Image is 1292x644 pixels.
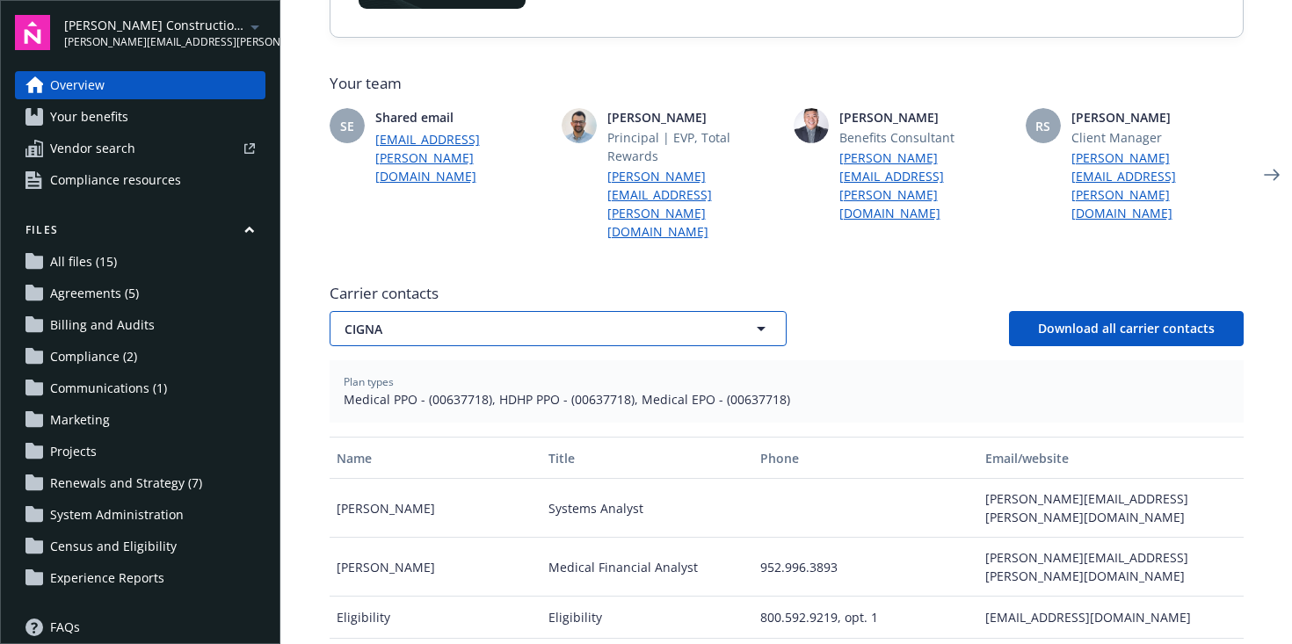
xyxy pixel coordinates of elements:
img: photo [562,108,597,143]
a: Census and Eligibility [15,532,265,561]
span: Download all carrier contacts [1038,320,1215,336]
span: Principal | EVP, Total Rewards [607,128,780,165]
span: SE [340,117,354,135]
span: Vendor search [50,134,135,163]
div: Systems Analyst [541,479,753,538]
div: Title [548,449,746,467]
a: [PERSON_NAME][EMAIL_ADDRESS][PERSON_NAME][DOMAIN_NAME] [839,148,1012,222]
span: Benefits Consultant [839,128,1012,147]
img: photo [794,108,829,143]
span: Carrier contacts [330,283,1244,304]
button: Name [330,437,541,479]
div: Email/website [985,449,1236,467]
a: Experience Reports [15,564,265,592]
div: 800.592.9219, opt. 1 [753,597,978,639]
div: [PERSON_NAME][EMAIL_ADDRESS][PERSON_NAME][DOMAIN_NAME] [978,479,1243,538]
a: FAQs [15,613,265,641]
button: Phone [753,437,978,479]
span: [PERSON_NAME][EMAIL_ADDRESS][PERSON_NAME][DOMAIN_NAME] [64,34,244,50]
button: Download all carrier contacts [1009,311,1244,346]
span: [PERSON_NAME] Construction Company [64,16,244,34]
a: System Administration [15,501,265,529]
span: [PERSON_NAME] [607,108,780,127]
span: [PERSON_NAME] [839,108,1012,127]
a: [PERSON_NAME][EMAIL_ADDRESS][PERSON_NAME][DOMAIN_NAME] [1071,148,1244,222]
a: Compliance (2) [15,343,265,371]
span: Marketing [50,406,110,434]
span: Medical PPO - (00637718), HDHP PPO - (00637718), Medical EPO - (00637718) [344,390,1230,409]
span: Agreements (5) [50,279,139,308]
span: [PERSON_NAME] [1071,108,1244,127]
div: Eligibility [330,597,541,639]
div: 952.996.3893 [753,538,978,597]
span: Overview [50,71,105,99]
span: Client Manager [1071,128,1244,147]
div: [PERSON_NAME][EMAIL_ADDRESS][PERSON_NAME][DOMAIN_NAME] [978,538,1243,597]
a: Compliance resources [15,166,265,194]
a: arrowDropDown [244,16,265,37]
a: Next [1258,161,1286,189]
a: [PERSON_NAME][EMAIL_ADDRESS][PERSON_NAME][DOMAIN_NAME] [607,167,780,241]
div: Name [337,449,534,467]
span: CIGNA [345,320,710,338]
a: Billing and Audits [15,311,265,339]
a: Projects [15,438,265,466]
span: Shared email [375,108,548,127]
span: FAQs [50,613,80,641]
span: Census and Eligibility [50,532,177,561]
span: System Administration [50,501,184,529]
span: Communications (1) [50,374,167,402]
a: [EMAIL_ADDRESS][PERSON_NAME][DOMAIN_NAME] [375,130,548,185]
a: Overview [15,71,265,99]
span: Compliance (2) [50,343,137,371]
button: CIGNA [330,311,787,346]
button: Title [541,437,753,479]
a: Communications (1) [15,374,265,402]
span: Experience Reports [50,564,164,592]
a: Marketing [15,406,265,434]
span: Your team [330,73,1244,94]
span: Compliance resources [50,166,181,194]
span: All files (15) [50,248,117,276]
img: navigator-logo.svg [15,15,50,50]
a: Renewals and Strategy (7) [15,469,265,497]
div: [EMAIL_ADDRESS][DOMAIN_NAME] [978,597,1243,639]
a: Agreements (5) [15,279,265,308]
div: Phone [760,449,971,467]
a: All files (15) [15,248,265,276]
span: Projects [50,438,97,466]
span: Your benefits [50,103,128,131]
span: RS [1035,117,1050,135]
div: [PERSON_NAME] [330,538,541,597]
button: Email/website [978,437,1243,479]
div: [PERSON_NAME] [330,479,541,538]
span: Billing and Audits [50,311,155,339]
a: Vendor search [15,134,265,163]
span: Renewals and Strategy (7) [50,469,202,497]
button: [PERSON_NAME] Construction Company[PERSON_NAME][EMAIL_ADDRESS][PERSON_NAME][DOMAIN_NAME]arrowDrop... [64,15,265,50]
span: Plan types [344,374,1230,390]
a: Your benefits [15,103,265,131]
div: Eligibility [541,597,753,639]
button: Files [15,222,265,244]
div: Medical Financial Analyst [541,538,753,597]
